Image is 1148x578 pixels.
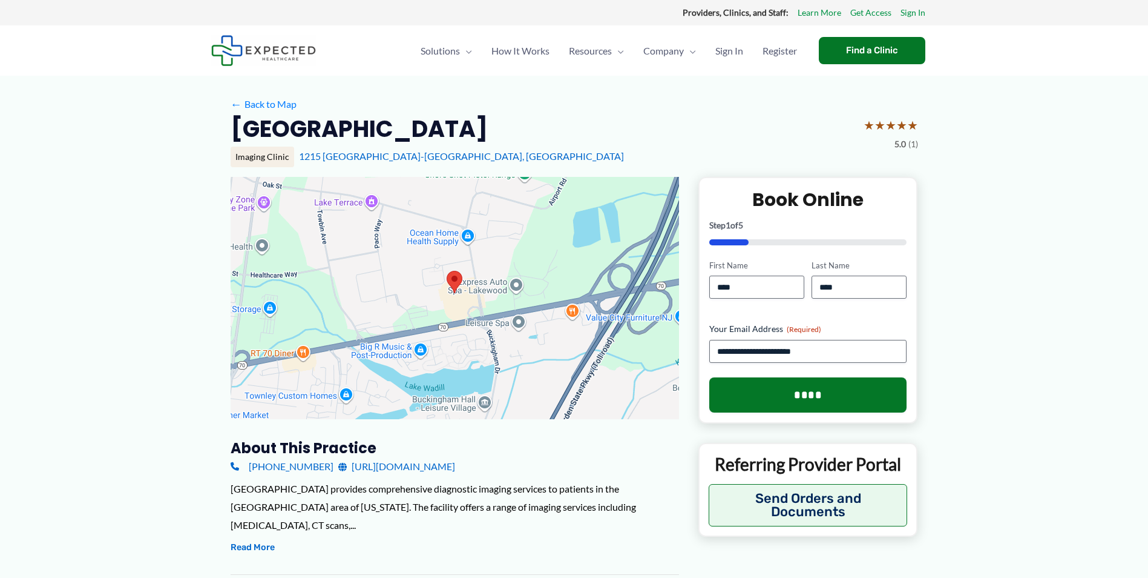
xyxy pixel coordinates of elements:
[421,30,460,72] span: Solutions
[850,5,891,21] a: Get Access
[231,114,488,144] h2: [GEOGRAPHIC_DATA]
[709,260,804,271] label: First Name
[231,480,679,534] div: [GEOGRAPHIC_DATA] provides comprehensive diagnostic imaging services to patients in the [GEOGRAPH...
[709,188,907,211] h2: Book Online
[299,150,624,162] a: 1215 [GEOGRAPHIC_DATA]-[GEOGRAPHIC_DATA], [GEOGRAPHIC_DATA]
[864,114,874,136] span: ★
[908,136,918,152] span: (1)
[460,30,472,72] span: Menu Toggle
[763,30,797,72] span: Register
[411,30,482,72] a: SolutionsMenu Toggle
[787,325,821,334] span: (Required)
[885,114,896,136] span: ★
[231,540,275,555] button: Read More
[798,5,841,21] a: Learn More
[874,114,885,136] span: ★
[559,30,634,72] a: ResourcesMenu Toggle
[643,30,684,72] span: Company
[896,114,907,136] span: ★
[726,220,730,230] span: 1
[715,30,743,72] span: Sign In
[706,30,753,72] a: Sign In
[231,457,333,476] a: [PHONE_NUMBER]
[612,30,624,72] span: Menu Toggle
[812,260,907,271] label: Last Name
[482,30,559,72] a: How It Works
[231,439,679,457] h3: About this practice
[894,136,906,152] span: 5.0
[683,7,789,18] strong: Providers, Clinics, and Staff:
[819,37,925,64] a: Find a Clinic
[569,30,612,72] span: Resources
[231,147,294,167] div: Imaging Clinic
[634,30,706,72] a: CompanyMenu Toggle
[491,30,549,72] span: How It Works
[231,98,242,110] span: ←
[907,114,918,136] span: ★
[709,453,908,475] p: Referring Provider Portal
[753,30,807,72] a: Register
[338,457,455,476] a: [URL][DOMAIN_NAME]
[211,35,316,66] img: Expected Healthcare Logo - side, dark font, small
[900,5,925,21] a: Sign In
[738,220,743,230] span: 5
[411,30,807,72] nav: Primary Site Navigation
[709,323,907,335] label: Your Email Address
[709,221,907,230] p: Step of
[709,484,908,527] button: Send Orders and Documents
[231,95,297,113] a: ←Back to Map
[684,30,696,72] span: Menu Toggle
